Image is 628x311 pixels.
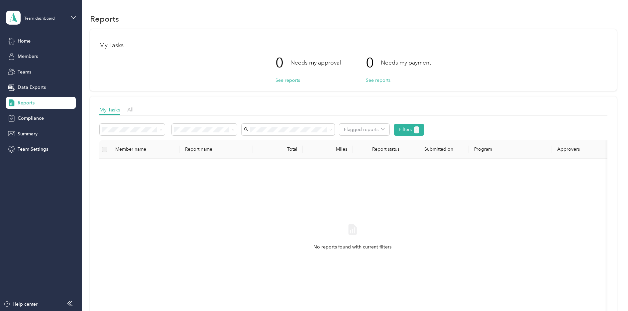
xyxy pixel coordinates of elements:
th: Submitted on [419,140,469,159]
p: Needs my payment [381,59,431,67]
span: Report status [358,146,414,152]
button: Filters1 [394,124,424,136]
h1: Reports [90,15,119,22]
div: Member name [115,146,174,152]
iframe: Everlance-gr Chat Button Frame [591,274,628,311]
button: See reports [366,77,390,84]
p: Needs my approval [290,59,341,67]
span: Reports [18,99,35,106]
span: Data Exports [18,84,46,91]
p: 0 [275,49,290,77]
span: All [127,106,134,113]
button: See reports [275,77,300,84]
span: No reports found with current filters [313,243,391,251]
span: Summary [18,130,38,137]
span: 1 [416,127,418,133]
button: Flagged reports [339,124,389,135]
span: Home [18,38,31,45]
div: Team dashboard [24,17,55,21]
div: Total [258,146,297,152]
button: 1 [414,126,420,133]
h1: My Tasks [99,42,607,49]
span: My Tasks [99,106,120,113]
th: Program [469,140,552,159]
th: Report name [180,140,253,159]
button: Help center [4,301,38,308]
div: Miles [308,146,347,152]
th: Approvers [552,140,618,159]
th: Member name [110,140,180,159]
span: Team Settings [18,146,48,153]
p: 0 [366,49,381,77]
span: Compliance [18,115,44,122]
span: Teams [18,69,31,76]
span: Members [18,53,38,60]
